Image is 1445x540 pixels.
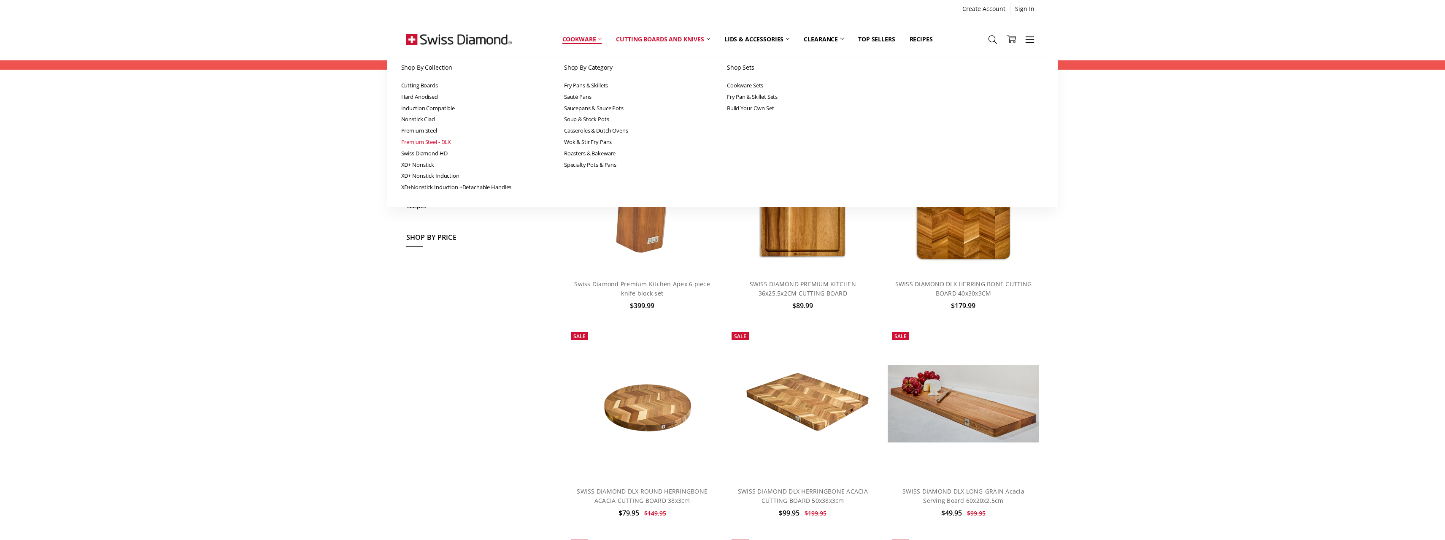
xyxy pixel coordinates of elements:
[727,353,878,454] img: SWISS DIAMOND DLX HERRINGBONE ACACIA CUTTING BOARD 50x38x3cm
[619,508,639,518] span: $79.95
[567,353,718,454] img: SWISS DIAMOND DLX ROUND HERRINGBONE ACACIA CUTTING BOARD 38x3cm
[750,280,856,297] a: SWISS DIAMOND PREMIUM KITCHEN 36x25.5x2CM CUTTING BOARD
[406,232,534,247] h5: Shop By Price
[406,18,512,60] img: Free Shipping On Every Order
[851,20,902,58] a: Top Sellers
[727,328,878,479] a: SWISS DIAMOND DLX HERRINGBONE ACACIA CUTTING BOARD 50x38x3cm
[734,333,746,340] span: Sale
[573,333,586,340] span: Sale
[644,509,666,517] span: $149.95
[895,280,1032,297] a: SWISS DIAMOND DLX HERRING BONE CUTTING BOARD 40x30x3CM
[574,280,710,297] a: Swiss Diamond Premium Kitchen Apex 6 piece knife block set
[902,20,940,58] a: Recipes
[958,3,1010,15] a: Create Account
[792,301,813,310] span: $89.99
[805,509,826,517] span: $199.95
[951,301,975,310] span: $179.99
[902,487,1024,505] a: SWISS DIAMOND DLX LONG-GRAIN Acacia Serving Board 60x20x2.5cm
[894,333,907,340] span: Sale
[941,508,962,518] span: $49.95
[738,487,868,505] a: SWISS DIAMOND DLX HERRINGBONE ACACIA CUTTING BOARD 50x38x3cm
[577,487,708,505] a: SWISS DIAMOND DLX ROUND HERRINGBONE ACACIA CUTTING BOARD 38x3cm
[797,20,851,58] a: Clearance
[609,20,717,58] a: Cutting boards and knives
[630,301,654,310] span: $399.99
[717,20,797,58] a: Lids & Accessories
[779,508,799,518] span: $99.95
[888,365,1039,443] img: SWISS DIAMOND DLX LONG-GRAIN Acacia Serving Board 60x20x2.5cm
[567,328,718,479] a: SWISS DIAMOND DLX ROUND HERRINGBONE ACACIA CUTTING BOARD 38x3cm
[967,509,986,517] span: $99.95
[888,328,1039,479] a: SWISS DIAMOND DLX LONG-GRAIN Acacia Serving Board 60x20x2.5cm
[555,20,609,58] a: Cookware
[1010,3,1039,15] a: Sign In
